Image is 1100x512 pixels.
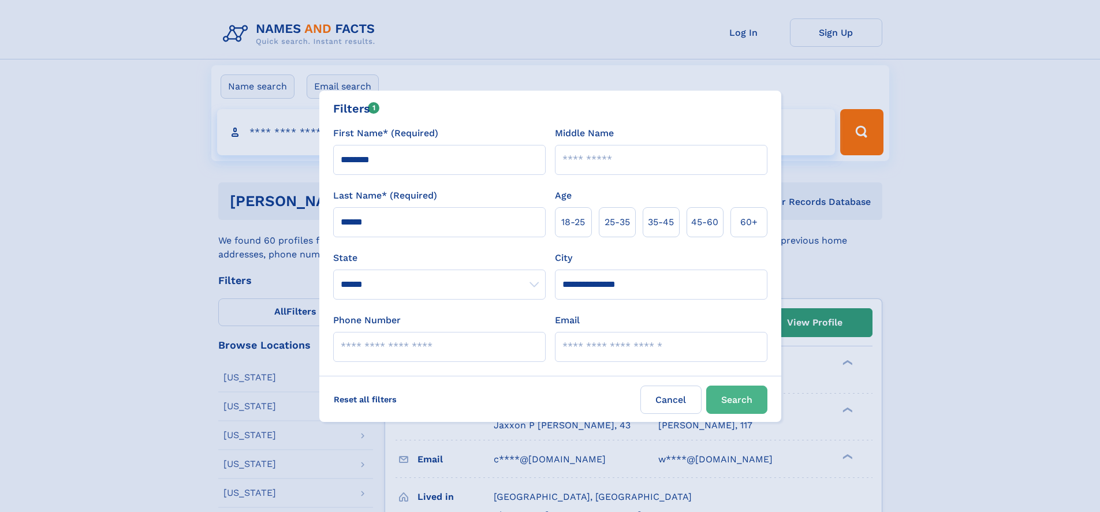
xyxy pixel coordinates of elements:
[555,313,580,327] label: Email
[333,251,546,265] label: State
[333,100,380,117] div: Filters
[326,386,404,413] label: Reset all filters
[706,386,767,414] button: Search
[333,313,401,327] label: Phone Number
[555,126,614,140] label: Middle Name
[691,215,718,229] span: 45‑60
[640,386,702,414] label: Cancel
[555,189,572,203] label: Age
[333,126,438,140] label: First Name* (Required)
[605,215,630,229] span: 25‑35
[561,215,585,229] span: 18‑25
[740,215,758,229] span: 60+
[333,189,437,203] label: Last Name* (Required)
[648,215,674,229] span: 35‑45
[555,251,572,265] label: City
